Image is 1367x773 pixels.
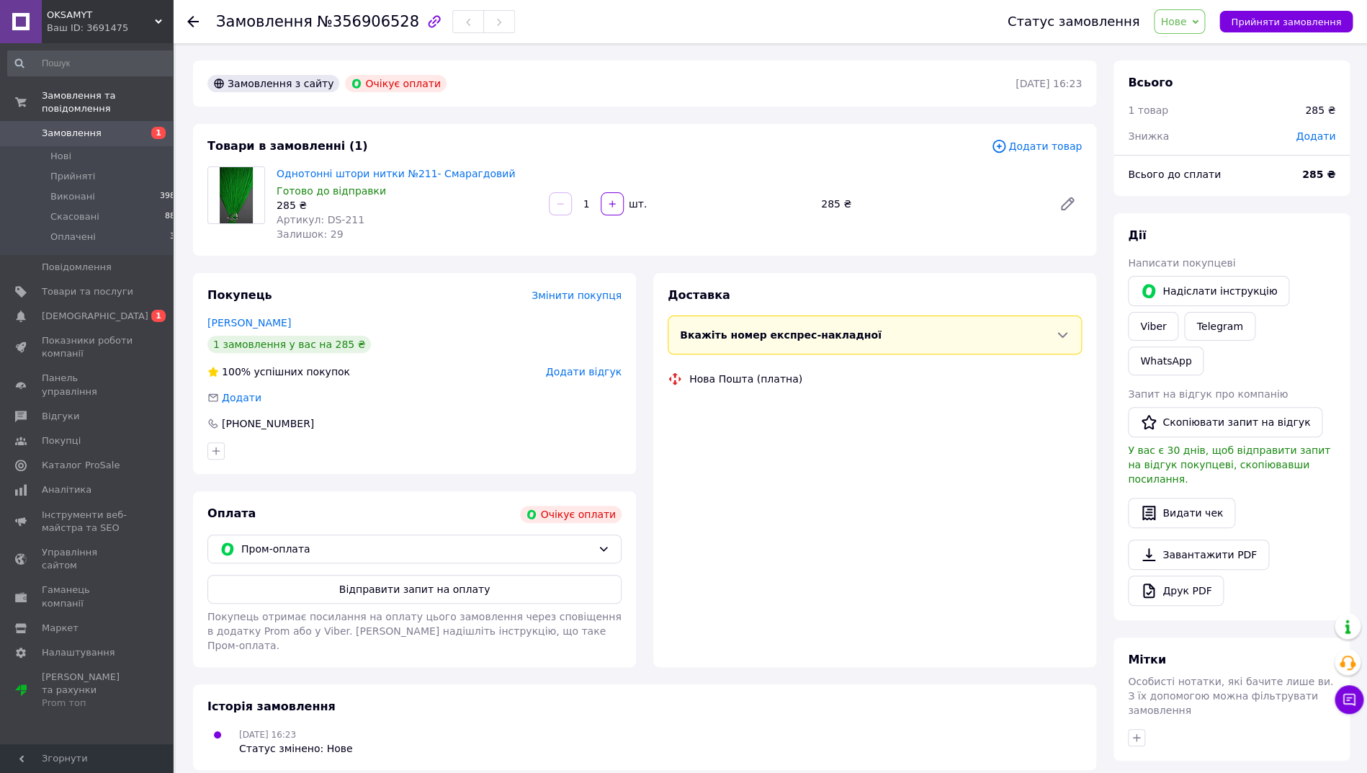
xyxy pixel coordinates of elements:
[50,231,96,243] span: Оплачені
[1296,130,1335,142] span: Додати
[1128,676,1333,716] span: Особисті нотатки, які бачите лише ви. З їх допомогою можна фільтрувати замовлення
[42,483,91,496] span: Аналітика
[222,366,251,377] span: 100%
[151,127,166,139] span: 1
[42,459,120,472] span: Каталог ProSale
[1128,276,1289,306] button: Надіслати інструкцію
[42,261,112,274] span: Повідомлення
[680,329,882,341] span: Вкажіть номер експрес-накладної
[207,336,371,353] div: 1 замовлення у вас на 285 ₴
[42,434,81,447] span: Покупці
[668,288,730,302] span: Доставка
[207,75,339,92] div: Замовлення з сайту
[520,506,622,523] div: Очікує оплати
[50,150,71,163] span: Нові
[1302,169,1335,180] b: 285 ₴
[1053,189,1082,218] a: Редагувати
[1305,103,1335,117] div: 285 ₴
[42,646,115,659] span: Налаштування
[42,509,133,535] span: Інструменти веб-майстра та SEO
[207,700,336,713] span: Історія замовлення
[42,546,133,572] span: Управління сайтом
[151,310,166,322] span: 1
[207,611,622,651] span: Покупець отримає посилання на оплату цього замовлення через сповіщення в додатку Prom або у Viber...
[991,138,1082,154] span: Додати товар
[216,13,313,30] span: Замовлення
[1008,14,1140,29] div: Статус замовлення
[1128,540,1269,570] a: Завантажити PDF
[207,288,272,302] span: Покупець
[165,210,180,223] span: 885
[239,741,353,756] div: Статус змінено: Нове
[1160,16,1186,27] span: Нове
[1184,312,1255,341] a: Telegram
[1016,78,1082,89] time: [DATE] 16:23
[50,170,95,183] span: Прийняті
[241,541,592,557] span: Пром-оплата
[222,392,261,403] span: Додати
[625,197,648,211] div: шт.
[1128,576,1224,606] a: Друк PDF
[207,575,622,604] button: Відправити запит на оплату
[42,584,133,609] span: Гаманець компанії
[1219,11,1353,32] button: Прийняти замовлення
[50,210,99,223] span: Скасовані
[42,127,102,140] span: Замовлення
[1128,653,1166,666] span: Мітки
[220,167,254,223] img: Однотонні штори нитки №211- Смарагдовий
[345,75,447,92] div: Очікує оплати
[187,14,199,29] div: Повернутися назад
[1128,347,1204,375] a: WhatsApp
[42,622,79,635] span: Маркет
[239,730,296,740] span: [DATE] 16:23
[1128,130,1169,142] span: Знижка
[42,697,133,710] div: Prom топ
[42,285,133,298] span: Товари та послуги
[47,22,173,35] div: Ваш ID: 3691475
[1335,685,1363,714] button: Чат з покупцем
[42,89,173,115] span: Замовлення та повідомлення
[277,185,386,197] span: Готово до відправки
[207,139,368,153] span: Товари в замовленні (1)
[686,372,806,386] div: Нова Пошта (платна)
[220,416,315,431] div: [PHONE_NUMBER]
[1128,257,1235,269] span: Написати покупцеві
[815,194,1047,214] div: 285 ₴
[1128,228,1146,242] span: Дії
[317,13,419,30] span: №356906528
[42,372,133,398] span: Панель управління
[277,214,364,225] span: Артикул: DS-211
[7,50,181,76] input: Пошук
[160,190,180,203] span: 3987
[1128,498,1235,528] button: Видати чек
[207,365,350,379] div: успішних покупок
[1128,104,1168,116] span: 1 товар
[42,334,133,360] span: Показники роботи компанії
[207,317,291,329] a: [PERSON_NAME]
[277,198,537,213] div: 285 ₴
[546,366,622,377] span: Додати відгук
[207,506,256,520] span: Оплата
[1128,169,1221,180] span: Всього до сплати
[1231,17,1341,27] span: Прийняти замовлення
[42,671,133,710] span: [PERSON_NAME] та рахунки
[1128,76,1173,89] span: Всього
[532,290,622,301] span: Змінити покупця
[1128,407,1322,437] button: Скопіювати запит на відгук
[277,168,515,179] a: Однотонні штори нитки №211- Смарагдовий
[1128,312,1178,341] a: Viber
[50,190,95,203] span: Виконані
[47,9,155,22] span: OKSAMYT
[277,228,343,240] span: Залишок: 29
[42,410,79,423] span: Відгуки
[1128,388,1288,400] span: Запит на відгук про компанію
[42,310,148,323] span: [DEMOGRAPHIC_DATA]
[1128,444,1330,485] span: У вас є 30 днів, щоб відправити запит на відгук покупцеві, скопіювавши посилання.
